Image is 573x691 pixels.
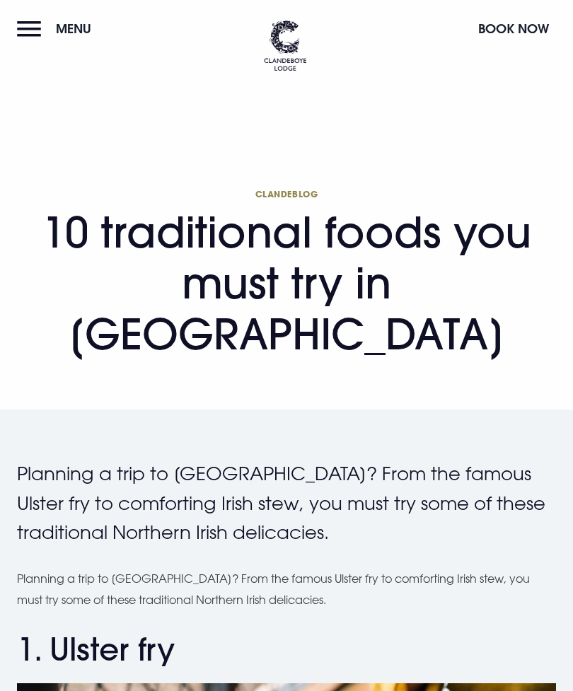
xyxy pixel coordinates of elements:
[17,13,98,44] button: Menu
[17,459,556,547] p: Planning a trip to [GEOGRAPHIC_DATA]? From the famous Ulster fry to comforting Irish stew, you mu...
[17,188,556,199] span: Clandeblog
[17,188,556,359] h1: 10 traditional foods you must try in [GEOGRAPHIC_DATA]
[471,13,556,44] button: Book Now
[56,21,91,37] span: Menu
[17,631,556,668] h2: 1. Ulster fry
[17,568,556,611] p: Planning a trip to [GEOGRAPHIC_DATA]? From the famous Ulster fry to comforting Irish stew, you mu...
[264,21,306,71] img: Clandeboye Lodge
